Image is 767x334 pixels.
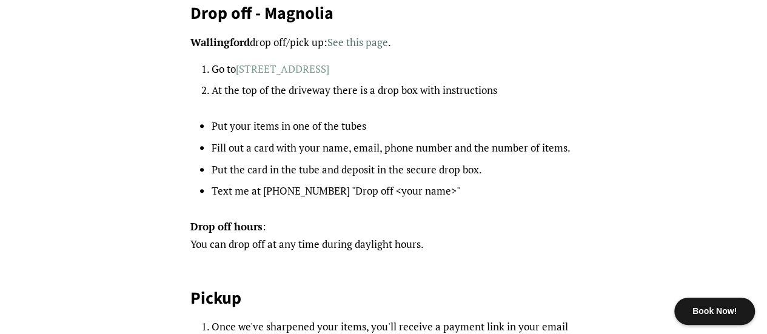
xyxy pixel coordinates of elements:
[212,182,577,200] li: Text me at [PHONE_NUMBER] "Drop off <your name>"
[212,61,577,78] li: Go to
[236,62,329,76] a: [STREET_ADDRESS]
[327,35,388,49] a: See this page
[674,298,755,325] div: Book Now!
[212,82,577,99] li: At the top of the driveway there is a drop box with instructions
[190,2,577,24] h2: Drop off - Magnolia
[212,139,577,157] li: Fill out a card with your name, email, phone number and the number of items.
[190,219,263,233] strong: Drop off hours
[190,34,577,52] p: drop off/pick up: .
[190,287,577,309] h2: Pickup
[190,218,577,253] p: : You can drop off at any time during daylight hours.
[190,35,250,49] strong: Wallingford
[212,118,577,135] li: Put your items in one of the tubes
[212,161,577,179] li: Put the card in the tube and deposit in the secure drop box.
